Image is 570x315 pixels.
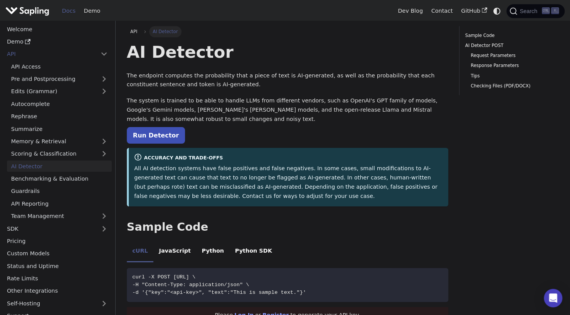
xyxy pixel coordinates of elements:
a: Other Integrations [3,285,112,297]
a: API Access [7,61,112,72]
a: Tips [471,72,553,80]
h1: AI Detector [127,42,448,62]
a: Summarize [7,123,112,134]
p: The system is trained to be able to handle LLMs from different vendors, such as OpenAI's GPT fami... [127,96,448,124]
span: API [130,29,137,34]
a: Docs [58,5,80,17]
a: Memory & Retrieval [7,136,112,147]
a: Rate Limits [3,273,112,284]
a: API [3,49,96,60]
a: Welcome [3,23,112,35]
a: Rephrase [7,111,112,122]
a: Status and Uptime [3,260,112,271]
span: curl -X POST [URL] \ [132,274,195,280]
li: Python [196,241,229,263]
li: Python SDK [229,241,277,263]
span: -d '{"key":"<api-key>", "text":"This is sample text."}' [132,290,306,295]
a: Benchmarking & Evaluation [7,173,112,184]
button: Collapse sidebar category 'API' [96,49,112,60]
a: Pre and Postprocessing [7,74,112,85]
a: Self-Hosting [3,298,112,309]
li: JavaScript [153,241,196,263]
p: All AI detection systems have false positives and false negatives. In some cases, small modificat... [134,164,442,201]
a: Demo [80,5,104,17]
a: GitHub [457,5,491,17]
a: Dev Blog [393,5,427,17]
a: Response Parameters [471,62,553,69]
nav: Breadcrumbs [127,26,448,37]
a: Sapling.ai [5,5,52,17]
button: Switch between dark and light mode (currently system mode) [491,5,503,17]
kbd: K [551,7,559,14]
a: API Reporting [7,198,112,209]
a: Run Detector [127,127,185,144]
a: Edits (Grammar) [7,86,112,97]
a: Sample Code [465,32,556,39]
a: Contact [427,5,457,17]
a: SDK [3,223,96,234]
img: Sapling.ai [5,5,49,17]
a: Checking Files (PDF/DOCX) [471,82,553,90]
h2: Sample Code [127,220,448,234]
a: Demo [3,36,112,47]
span: AI Detector [149,26,182,37]
a: Custom Models [3,248,112,259]
a: Guardrails [7,186,112,197]
li: cURL [127,241,153,263]
div: Open Intercom Messenger [544,289,562,307]
a: Request Parameters [471,52,553,59]
a: Team Management [7,211,112,222]
a: AI Detector POST [465,42,556,49]
a: API [127,26,141,37]
a: Autocomplete [7,98,112,109]
span: Search [517,8,542,14]
div: Accuracy and Trade-offs [134,153,442,163]
a: Scoring & Classification [7,148,112,159]
button: Search (Ctrl+K) [506,4,564,18]
a: AI Detector [7,161,112,172]
p: The endpoint computes the probability that a piece of text is AI-generated, as well as the probab... [127,71,448,90]
a: Pricing [3,236,112,247]
span: -H "Content-Type: application/json" \ [132,282,249,288]
button: Expand sidebar category 'SDK' [96,223,112,234]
